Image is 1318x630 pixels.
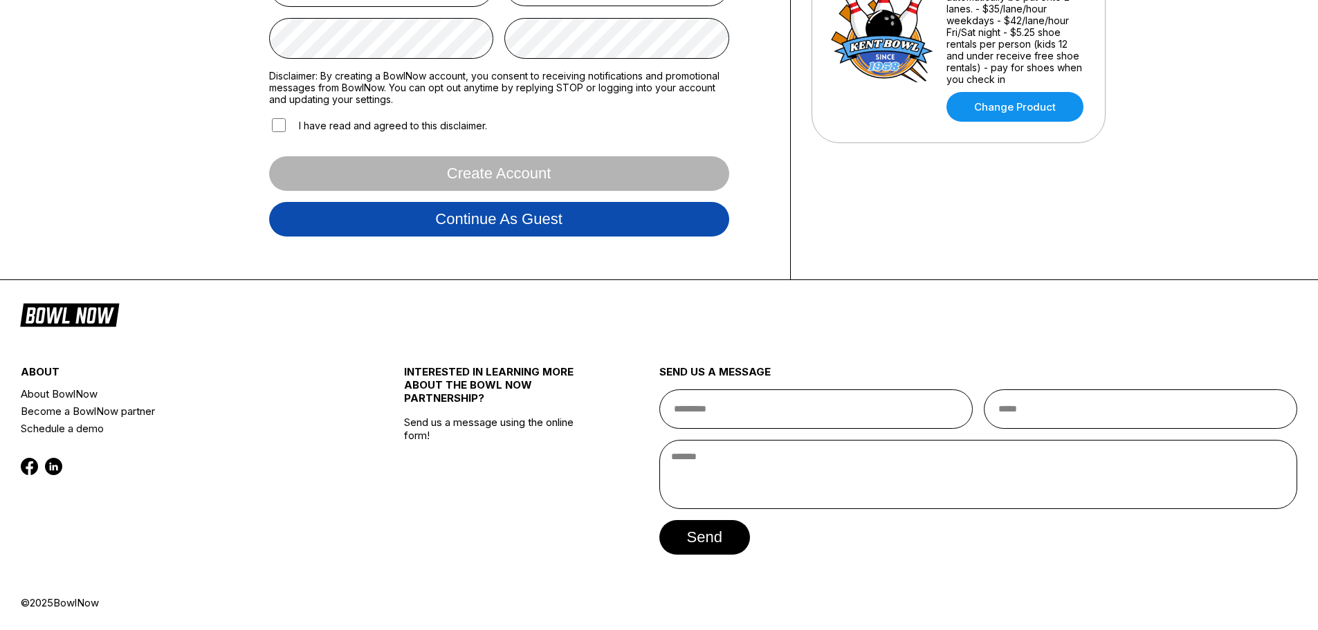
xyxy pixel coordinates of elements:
[659,365,1298,389] div: send us a message
[404,365,596,416] div: INTERESTED IN LEARNING MORE ABOUT THE BOWL NOW PARTNERSHIP?
[659,520,750,555] button: send
[269,70,729,105] label: Disclaimer: By creating a BowlNow account, you consent to receiving notifications and promotional...
[21,420,340,437] a: Schedule a demo
[946,92,1083,122] a: Change Product
[404,335,596,596] div: Send us a message using the online form!
[21,402,340,420] a: Become a BowlNow partner
[21,596,1297,609] div: © 2025 BowlNow
[272,118,286,132] input: I have read and agreed to this disclaimer.
[21,385,340,402] a: About BowlNow
[21,365,340,385] div: about
[269,116,487,134] label: I have read and agreed to this disclaimer.
[269,202,729,237] button: Continue as guest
